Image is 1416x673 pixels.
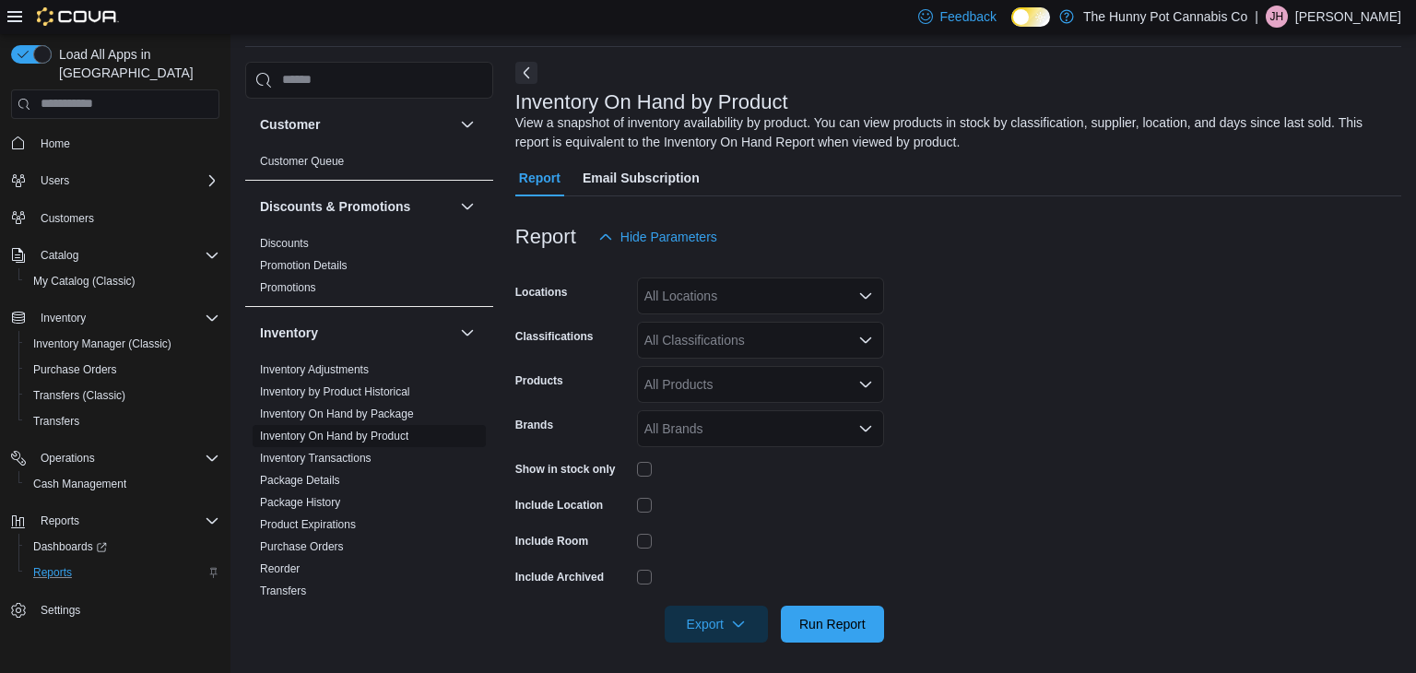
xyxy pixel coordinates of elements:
span: Feedback [940,7,997,26]
button: Discounts & Promotions [260,197,453,216]
span: Promotions [260,280,316,295]
span: Customers [41,211,94,226]
span: Reports [33,510,219,532]
label: Classifications [515,329,594,344]
span: Operations [41,451,95,466]
label: Include Archived [515,570,604,584]
h3: Report [515,226,576,248]
a: Reports [26,561,79,584]
span: Promotion Details [260,258,348,273]
a: Reorder [260,562,300,575]
a: Product Expirations [260,518,356,531]
p: The Hunny Pot Cannabis Co [1083,6,1247,28]
button: Reports [33,510,87,532]
button: Hide Parameters [591,218,725,255]
button: Run Report [781,606,884,643]
a: Dashboards [18,534,227,560]
span: Reports [41,514,79,528]
span: Inventory On Hand by Package [260,407,414,421]
span: Operations [33,447,219,469]
span: Inventory [41,311,86,325]
span: Inventory [33,307,219,329]
input: Dark Mode [1011,7,1050,27]
a: Promotions [260,281,316,294]
a: Discounts [260,237,309,250]
span: Reorder [260,561,300,576]
a: Transfers (Classic) [26,384,133,407]
button: Reports [4,508,227,534]
button: Inventory Manager (Classic) [18,331,227,357]
span: Settings [41,603,80,618]
span: My Catalog (Classic) [26,270,219,292]
a: Inventory On Hand by Product [260,430,408,443]
span: Dashboards [26,536,219,558]
span: Reports [26,561,219,584]
a: Inventory Adjustments [260,363,369,376]
button: Cash Management [18,471,227,497]
div: Discounts & Promotions [245,232,493,306]
a: Package Details [260,474,340,487]
span: Load All Apps in [GEOGRAPHIC_DATA] [52,45,219,82]
a: My Catalog (Classic) [26,270,143,292]
nav: Complex example [11,123,219,672]
label: Products [515,373,563,388]
span: My Catalog (Classic) [33,274,136,289]
span: Inventory Transactions [260,451,372,466]
span: Inventory Manager (Classic) [26,333,219,355]
span: Hide Parameters [620,228,717,246]
button: Transfers [18,408,227,434]
span: Catalog [33,244,219,266]
span: Catalog [41,248,78,263]
span: Transfers (Classic) [26,384,219,407]
a: Customer Queue [260,155,344,168]
span: Email Subscription [583,159,700,196]
div: Jason Harrison [1266,6,1288,28]
a: Package History [260,496,340,509]
button: Home [4,130,227,157]
span: Customer Queue [260,154,344,169]
span: Cash Management [33,477,126,491]
button: Inventory [4,305,227,331]
span: Reports [33,565,72,580]
span: Dark Mode [1011,27,1012,28]
button: Settings [4,596,227,623]
button: My Catalog (Classic) [18,268,227,294]
h3: Discounts & Promotions [260,197,410,216]
a: Transfers [260,584,306,597]
button: Export [665,606,768,643]
span: Transfers (Classic) [33,388,125,403]
a: Customers [33,207,101,230]
button: Catalog [33,244,86,266]
span: Inventory Adjustments [260,362,369,377]
button: Next [515,62,537,84]
label: Include Room [515,534,588,549]
button: Open list of options [858,333,873,348]
button: Reports [18,560,227,585]
button: Open list of options [858,377,873,392]
label: Locations [515,285,568,300]
span: Users [41,173,69,188]
span: Customers [33,207,219,230]
button: Users [4,168,227,194]
span: Transfers [26,410,219,432]
button: Customers [4,205,227,231]
p: [PERSON_NAME] [1295,6,1401,28]
a: Purchase Orders [26,359,124,381]
span: Run Report [799,615,866,633]
span: Purchase Orders [260,539,344,554]
button: Inventory [456,322,478,344]
a: Inventory On Hand by Package [260,407,414,420]
a: Home [33,133,77,155]
span: Inventory Manager (Classic) [33,336,171,351]
a: Inventory by Product Historical [260,385,410,398]
a: Settings [33,599,88,621]
div: Customer [245,150,493,180]
a: Promotion Details [260,259,348,272]
button: Customer [260,115,453,134]
span: Package History [260,495,340,510]
a: Dashboards [26,536,114,558]
span: JH [1270,6,1284,28]
button: Open list of options [858,421,873,436]
button: Inventory [260,324,453,342]
span: Inventory by Product Historical [260,384,410,399]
